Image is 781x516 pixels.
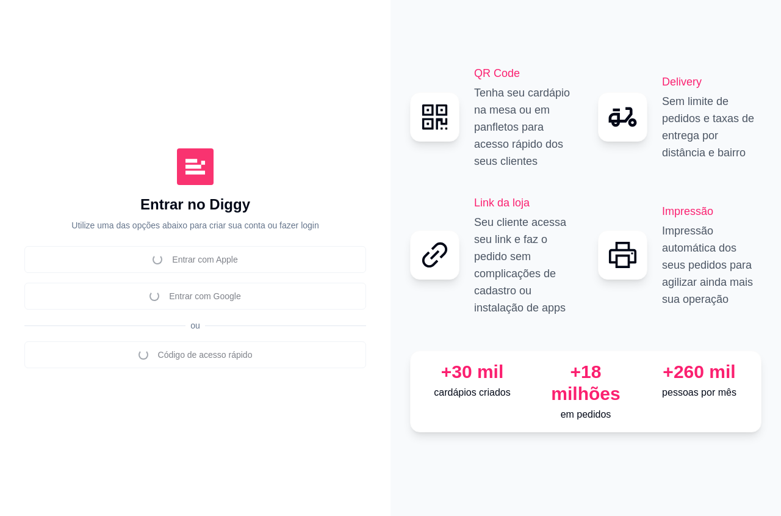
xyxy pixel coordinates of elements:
h2: Impressão [662,203,761,220]
p: Utilize uma das opções abaixo para criar sua conta ou fazer login [71,219,319,231]
h2: QR Code [474,65,574,82]
div: +18 milhões [534,361,638,405]
div: +30 mil [420,361,524,383]
p: em pedidos [534,407,638,422]
h2: Link da loja [474,194,574,211]
h2: Delivery [662,73,761,90]
p: pessoas por mês [647,385,751,400]
h1: Entrar no Diggy [140,195,250,214]
p: Sem limite de pedidos e taxas de entrega por distância e bairro [662,93,761,161]
p: Impressão automática dos seus pedidos para agilizar ainda mais sua operação [662,222,761,308]
div: +260 mil [647,361,751,383]
p: Seu cliente acessa seu link e faz o pedido sem complicações de cadastro ou instalação de apps [474,214,574,316]
p: cardápios criados [420,385,524,400]
span: ou [185,321,205,330]
img: Diggy [177,148,214,185]
p: Tenha seu cardápio na mesa ou em panfletos para acesso rápido dos seus clientes [474,84,574,170]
